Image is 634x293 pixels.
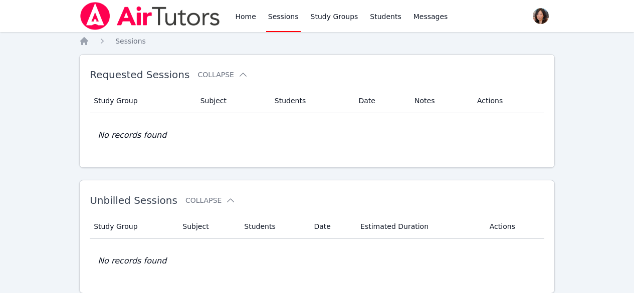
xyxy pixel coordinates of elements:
button: Collapse [185,195,236,205]
span: Messages [413,12,448,22]
nav: Breadcrumb [79,36,555,46]
th: Estimated Duration [354,214,484,239]
button: Collapse [197,70,248,80]
th: Date [308,214,354,239]
th: Students [238,214,308,239]
a: Sessions [115,36,146,46]
span: Sessions [115,37,146,45]
td: No records found [90,239,544,283]
th: Actions [484,214,544,239]
th: Date [353,89,409,113]
th: Notes [408,89,471,113]
span: Unbilled Sessions [90,194,177,206]
th: Subject [194,89,269,113]
img: Air Tutors [79,2,221,30]
th: Study Group [90,214,176,239]
span: Requested Sessions [90,69,189,81]
th: Actions [471,89,544,113]
th: Study Group [90,89,194,113]
td: No records found [90,113,544,157]
th: Students [269,89,353,113]
th: Subject [176,214,238,239]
